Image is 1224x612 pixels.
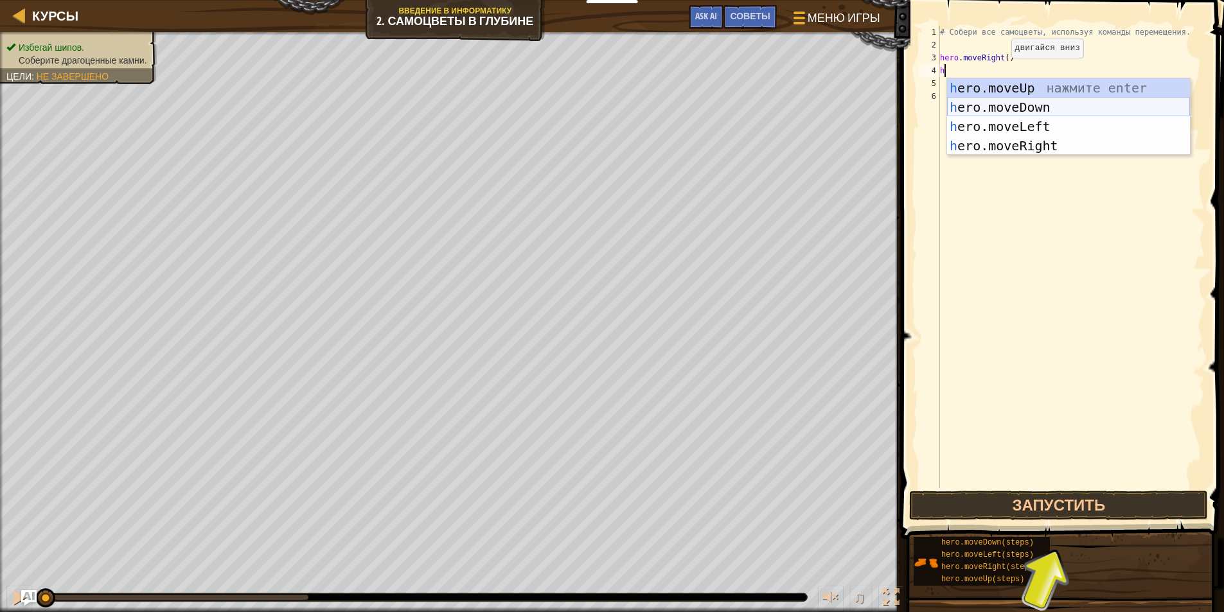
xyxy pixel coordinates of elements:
[783,5,888,35] button: Меню игры
[6,41,147,54] li: Избегай шипов.
[19,55,147,66] span: Соберите драгоценные камни.
[6,586,32,612] button: Ctrl + P: Pause
[695,10,717,22] span: Ask AI
[21,590,37,606] button: Ask AI
[919,90,940,103] div: 6
[909,491,1208,520] button: Запустить
[941,575,1025,584] span: hero.moveUp(steps)
[37,71,109,82] span: Не завершено
[919,26,940,39] div: 1
[941,550,1034,559] span: hero.moveLeft(steps)
[914,550,938,575] img: portrait.png
[26,7,78,24] a: Курсы
[878,586,904,612] button: Переключить полноэкранный режим
[32,7,78,24] span: Курсы
[6,71,31,82] span: Цели
[941,563,1038,572] span: hero.moveRight(steps)
[808,10,880,26] span: Меню игры
[919,64,940,77] div: 4
[850,586,872,612] button: ♫
[730,10,770,22] span: Советы
[1015,43,1080,53] code: двигайся вниз
[919,51,940,64] div: 3
[853,588,865,607] span: ♫
[6,54,147,67] li: Соберите драгоценные камни.
[818,586,844,612] button: Регулировать громкость
[919,77,940,90] div: 5
[941,538,1034,547] span: hero.moveDown(steps)
[919,39,940,51] div: 2
[31,71,37,82] span: :
[19,42,84,53] span: Избегай шипов.
[689,5,723,29] button: Ask AI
